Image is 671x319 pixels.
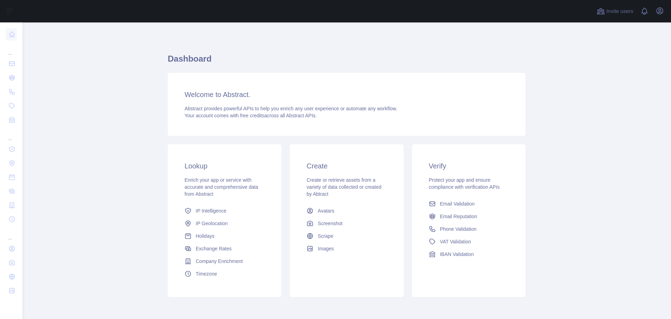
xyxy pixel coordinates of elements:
span: Exchange Rates [196,245,232,252]
span: Images [318,245,334,252]
span: IP Intelligence [196,207,226,214]
a: Exchange Rates [182,242,267,255]
span: Email Validation [440,200,475,207]
a: Company Enrichment [182,255,267,268]
h3: Welcome to Abstract. [185,90,509,99]
span: IP Geolocation [196,220,228,227]
span: Phone Validation [440,226,477,233]
a: Email Reputation [426,210,512,223]
div: ... [6,127,17,141]
a: Holidays [182,230,267,242]
span: Invite users [606,7,633,15]
h3: Create [306,161,387,171]
a: Screenshot [304,217,389,230]
span: Avatars [318,207,334,214]
span: Protect your app and ensure compliance with verification APIs [429,177,500,190]
a: IP Intelligence [182,204,267,217]
h1: Dashboard [168,53,526,70]
a: IBAN Validation [426,248,512,261]
span: Holidays [196,233,215,240]
div: ... [6,42,17,56]
a: Images [304,242,389,255]
span: free credits [240,113,264,118]
span: Abstract provides powerful APIs to help you enrich any user experience or automate any workflow. [185,106,397,111]
a: Email Validation [426,197,512,210]
a: Scrape [304,230,389,242]
div: ... [6,227,17,241]
span: Timezone [196,270,217,277]
h3: Verify [429,161,509,171]
button: Invite users [595,6,635,17]
span: Company Enrichment [196,258,243,265]
a: Timezone [182,268,267,280]
span: Your account comes with across all Abstract APIs. [185,113,317,118]
span: Enrich your app or service with accurate and comprehensive data from Abstract [185,177,258,197]
a: Avatars [304,204,389,217]
a: Phone Validation [426,223,512,235]
span: IBAN Validation [440,251,474,258]
h3: Lookup [185,161,265,171]
span: Email Reputation [440,213,477,220]
a: IP Geolocation [182,217,267,230]
span: Screenshot [318,220,342,227]
span: Create or retrieve assets from a variety of data collected or created by Abtract [306,177,381,197]
a: VAT Validation [426,235,512,248]
span: Scrape [318,233,333,240]
span: VAT Validation [440,238,471,245]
